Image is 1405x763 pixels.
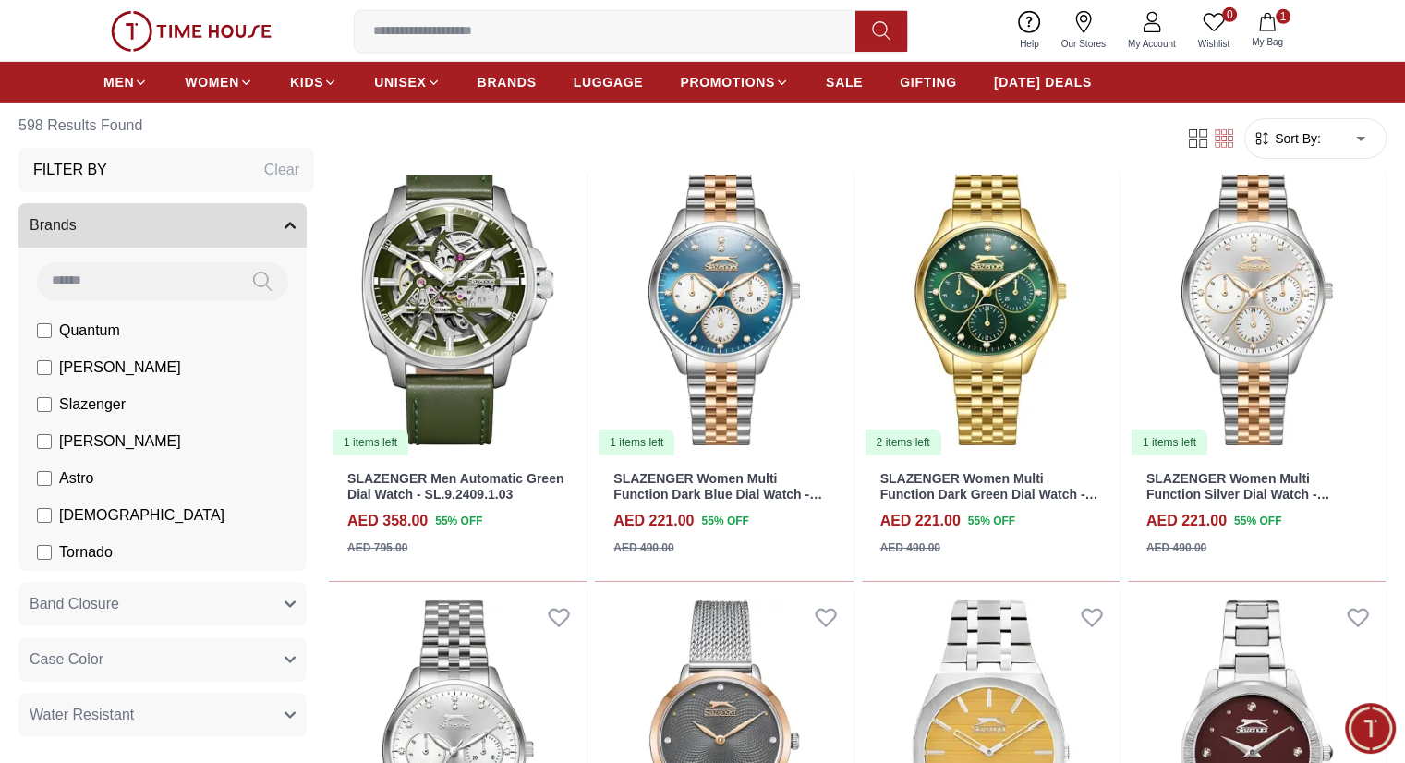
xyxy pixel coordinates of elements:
[574,73,644,91] span: LUGGAGE
[680,73,775,91] span: PROMOTIONS
[37,508,52,523] input: [DEMOGRAPHIC_DATA]
[374,73,426,91] span: UNISEX
[1234,513,1281,529] span: 55 % OFF
[1146,471,1330,517] a: SLAZENGER Women Multi Function Silver Dial Watch - SL.9.2404.4.02
[1128,131,1386,456] a: SLAZENGER Women Multi Function Silver Dial Watch - SL.9.2404.4.021 items left
[1191,37,1237,51] span: Wishlist
[329,131,587,456] a: SLAZENGER Men Automatic Green Dial Watch - SL.9.2409.1.031 items left
[900,66,957,99] a: GIFTING
[900,73,957,91] span: GIFTING
[595,131,853,456] a: SLAZENGER Women Multi Function Dark Blue Dial Watch - SL.9.2404.4.061 items left
[59,430,181,453] span: [PERSON_NAME]
[1120,37,1183,51] span: My Account
[59,541,113,563] span: Tornado
[1132,430,1207,455] div: 1 items left
[347,471,563,502] a: SLAZENGER Men Automatic Green Dial Watch - SL.9.2409.1.03
[37,360,52,375] input: [PERSON_NAME]
[30,648,103,671] span: Case Color
[862,131,1120,456] img: SLAZENGER Women Multi Function Dark Green Dial Watch - SL.9.2404.4.04
[1054,37,1113,51] span: Our Stores
[18,203,307,248] button: Brands
[478,66,537,99] a: BRANDS
[183,465,363,527] div: Conversation
[6,465,179,527] div: Home
[37,397,52,412] input: Slazenger
[59,504,224,527] span: [DEMOGRAPHIC_DATA]
[1345,703,1396,754] div: Chat Widget
[103,73,134,91] span: MEN
[880,539,940,556] div: AED 490.00
[1009,7,1050,54] a: Help
[59,467,93,490] span: Astro
[329,131,587,456] img: SLAZENGER Men Automatic Green Dial Watch - SL.9.2409.1.03
[23,335,346,409] div: Chat with us now
[59,320,120,342] span: Quantum
[994,73,1092,91] span: [DATE] DEALS
[1241,9,1294,53] button: 1My Bag
[613,539,673,556] div: AED 490.00
[264,159,299,181] div: Clear
[347,510,428,532] h4: AED 358.00
[185,73,239,91] span: WOMEN
[59,394,126,416] span: Slazenger
[37,471,52,486] input: Astro
[86,360,314,384] span: Chat with us now
[574,66,644,99] a: LUGGAGE
[59,357,181,379] span: [PERSON_NAME]
[701,513,748,529] span: 55 % OFF
[1187,7,1241,54] a: 0Wishlist
[18,637,307,682] button: Case Color
[185,66,253,99] a: WOMEN
[18,693,307,737] button: Water Resistant
[347,539,407,556] div: AED 795.00
[37,545,52,560] input: Tornado
[599,430,674,455] div: 1 items left
[866,430,941,455] div: 2 items left
[333,430,408,455] div: 1 items left
[880,510,961,532] h4: AED 221.00
[25,24,61,61] img: Company logo
[680,66,789,99] a: PROMOTIONS
[862,131,1120,456] a: SLAZENGER Women Multi Function Dark Green Dial Watch - SL.9.2404.4.042 items left
[968,513,1015,529] span: 55 % OFF
[37,323,52,338] input: Quantum
[1222,7,1237,22] span: 0
[30,593,119,615] span: Band Closure
[33,159,107,181] h3: Filter By
[30,704,134,726] span: Water Resistant
[1271,129,1321,148] span: Sort By:
[478,73,537,91] span: BRANDS
[435,513,482,529] span: 55 % OFF
[1146,539,1206,556] div: AED 490.00
[30,214,77,236] span: Brands
[1276,9,1290,24] span: 1
[826,73,863,91] span: SALE
[826,66,863,99] a: SALE
[1128,131,1386,456] img: SLAZENGER Women Multi Function Silver Dial Watch - SL.9.2404.4.02
[613,471,822,517] a: SLAZENGER Women Multi Function Dark Blue Dial Watch - SL.9.2404.4.06
[994,66,1092,99] a: [DATE] DEALS
[103,66,148,99] a: MEN
[1253,129,1321,148] button: Sort By:
[290,73,323,91] span: KIDS
[74,505,112,520] span: Home
[1146,510,1227,532] h4: AED 221.00
[595,131,853,456] img: SLAZENGER Women Multi Function Dark Blue Dial Watch - SL.9.2404.4.06
[880,471,1098,517] a: SLAZENGER Women Multi Function Dark Green Dial Watch - SL.9.2404.4.04
[37,434,52,449] input: [PERSON_NAME]
[18,103,314,148] h6: 598 Results Found
[23,194,346,264] div: Timehousecompany
[230,505,315,520] span: Conversation
[18,582,307,626] button: Band Closure
[1244,35,1290,49] span: My Bag
[23,273,346,312] div: Find your dream watch—experts ready to assist!
[290,66,337,99] a: KIDS
[613,510,694,532] h4: AED 221.00
[374,66,440,99] a: UNISEX
[111,11,272,52] img: ...
[1050,7,1117,54] a: Our Stores
[1012,37,1047,51] span: Help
